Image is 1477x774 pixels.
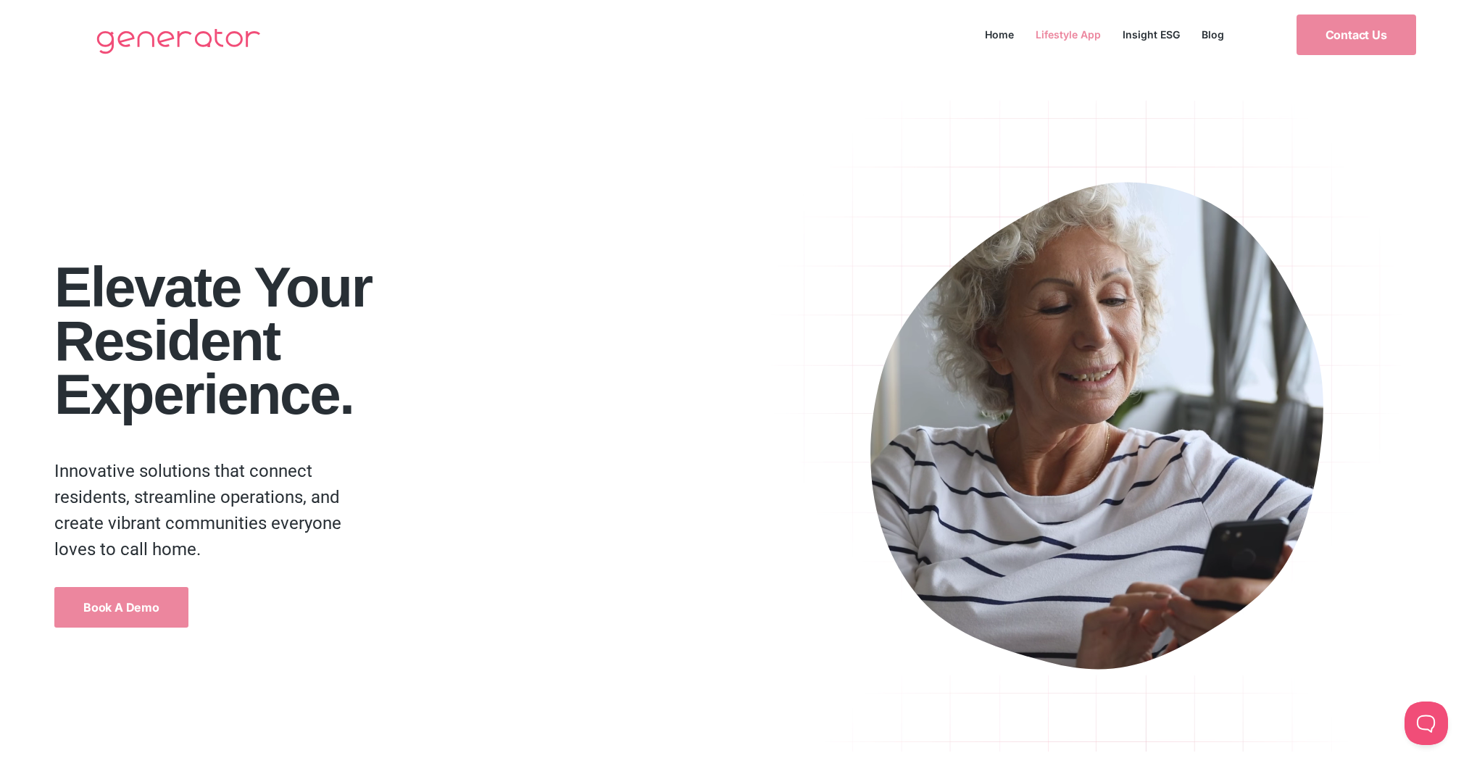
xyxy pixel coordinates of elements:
[1297,14,1416,55] a: Contact Us
[1405,702,1448,745] iframe: Toggle Customer Support
[54,260,757,421] h1: Elevate your Resident Experience.
[974,25,1025,44] a: Home
[1025,25,1112,44] a: Lifestyle App
[54,587,188,628] a: Book a Demo
[54,458,349,562] p: Innovative solutions that connect residents, streamline operations, and create vibrant communitie...
[1191,25,1235,44] a: Blog
[1326,29,1387,41] span: Contact Us
[83,602,159,613] span: Book a Demo
[974,25,1235,44] nav: Menu
[1112,25,1191,44] a: Insight ESG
